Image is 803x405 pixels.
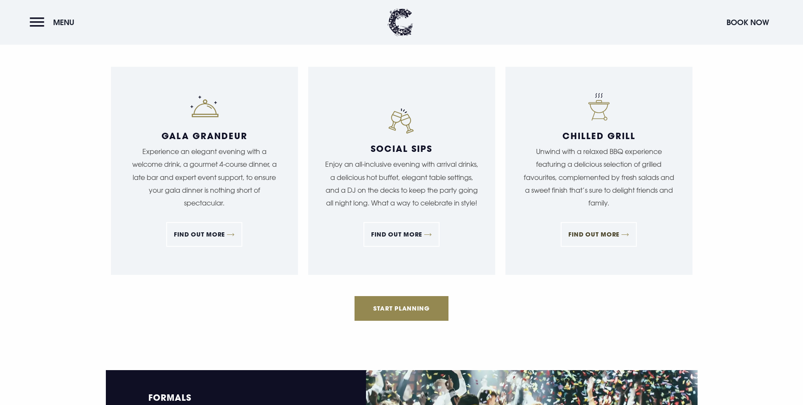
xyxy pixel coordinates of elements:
h5: Formals [148,393,323,402]
span: Menu [53,17,74,27]
h3: Gala Grandeur [128,131,281,141]
h3: Chilled Grill [522,131,675,141]
p: Enjoy an all-inclusive evening with arrival drinks, a delicious hot buffet, elegant table setting... [325,158,478,210]
a: Start Planning [355,296,449,321]
h3: Social Sips [325,143,478,154]
p: Unwind with a relaxed BBQ experience featuring a delicious selection of grilled favourites, compl... [522,145,675,210]
p: Experience an elegant evening with a welcome drink, a gourmet 4-course dinner, a late bar and exp... [128,145,281,210]
a: FIND OUT MORE [561,222,637,247]
img: Clandeboye Lodge [388,9,413,36]
a: FIND OUT MORE [363,222,440,247]
button: Menu [30,13,79,31]
button: Book Now [722,13,773,31]
a: FIND OUT MORE [166,222,242,247]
